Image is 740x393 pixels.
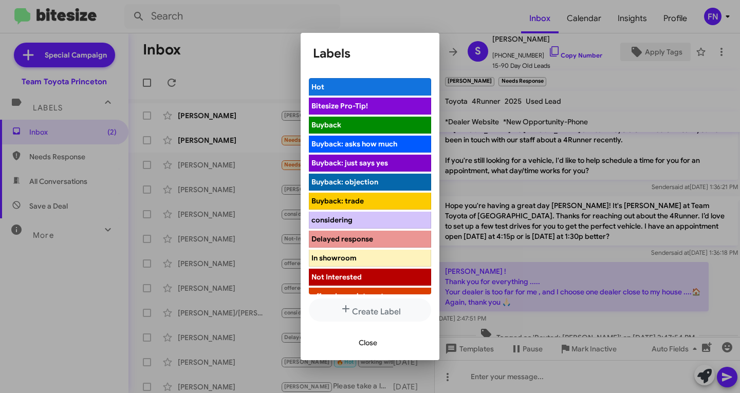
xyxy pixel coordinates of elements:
[350,333,385,352] button: Close
[313,45,427,62] h1: Labels
[309,298,431,322] button: Create Label
[311,177,378,186] span: Buyback: objection
[311,291,384,301] span: offered appointment
[359,333,377,352] span: Close
[311,196,364,205] span: Buyback: trade
[311,82,324,91] span: Hot
[311,272,362,282] span: Not Interested
[311,234,373,244] span: Delayed response
[311,120,341,129] span: Buyback
[311,158,388,167] span: Buyback: just says yes
[311,253,357,263] span: In showroom
[311,101,368,110] span: Bitesize Pro-Tip!
[311,139,397,148] span: Buyback: asks how much
[311,215,353,224] span: considering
